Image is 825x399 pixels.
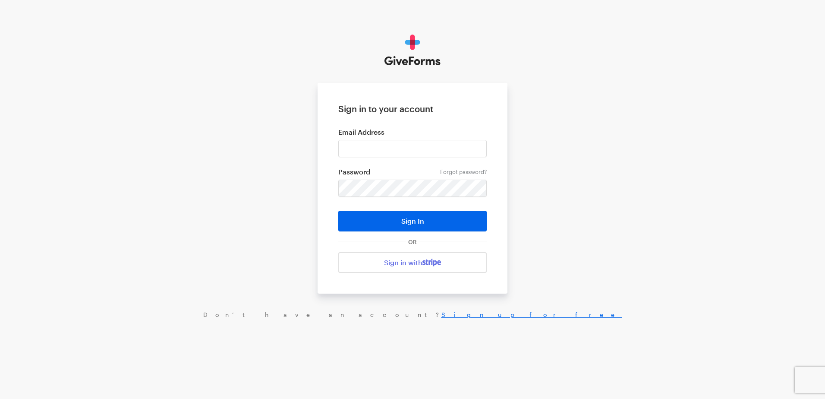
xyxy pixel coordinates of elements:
img: GiveForms [384,35,441,66]
label: Email Address [338,128,487,136]
h1: Sign in to your account [338,104,487,114]
a: Sign up for free [441,311,622,318]
span: OR [406,238,419,245]
a: Sign in with [338,252,487,273]
label: Password [338,168,487,176]
button: Sign In [338,211,487,231]
a: Forgot password? [440,168,487,175]
div: Don’t have an account? [9,311,816,319]
img: stripe-07469f1003232ad58a8838275b02f7af1ac9ba95304e10fa954b414cd571f63b.svg [422,259,441,266]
